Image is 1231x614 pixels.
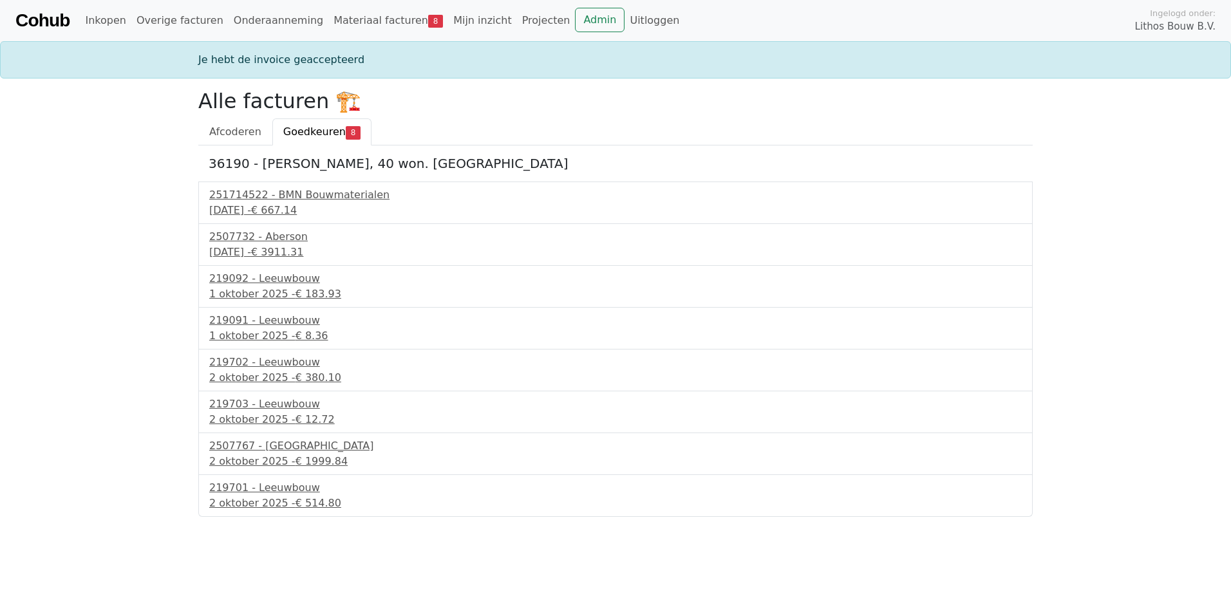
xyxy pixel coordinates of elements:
[428,15,443,28] span: 8
[209,187,1022,218] a: 251714522 - BMN Bouwmaterialen[DATE] -€ 667.14
[296,413,335,425] span: € 12.72
[251,204,297,216] span: € 667.14
[191,52,1040,68] div: Je hebt de invoice geaccepteerd
[272,118,371,145] a: Goedkeuren8
[575,8,625,32] a: Admin
[296,371,341,384] span: € 380.10
[296,288,341,300] span: € 183.93
[517,8,576,33] a: Projecten
[209,412,1022,427] div: 2 oktober 2025 -
[209,229,1022,260] a: 2507732 - Aberson[DATE] -€ 3911.31
[209,271,1022,286] div: 219092 - Leeuwbouw
[209,229,1022,245] div: 2507732 - Aberson
[80,8,131,33] a: Inkopen
[296,497,341,509] span: € 514.80
[209,396,1022,427] a: 219703 - Leeuwbouw2 oktober 2025 -€ 12.72
[229,8,328,33] a: Onderaanneming
[209,245,1022,260] div: [DATE] -
[1135,19,1216,34] span: Lithos Bouw B.V.
[346,126,361,139] span: 8
[209,438,1022,469] a: 2507767 - [GEOGRAPHIC_DATA]2 oktober 2025 -€ 1999.84
[209,355,1022,386] a: 219702 - Leeuwbouw2 oktober 2025 -€ 380.10
[209,313,1022,344] a: 219091 - Leeuwbouw1 oktober 2025 -€ 8.36
[209,370,1022,386] div: 2 oktober 2025 -
[209,126,261,138] span: Afcoderen
[209,187,1022,203] div: 251714522 - BMN Bouwmaterialen
[198,89,1033,113] h2: Alle facturen 🏗️
[283,126,346,138] span: Goedkeuren
[209,203,1022,218] div: [DATE] -
[209,156,1022,171] h5: 36190 - [PERSON_NAME], 40 won. [GEOGRAPHIC_DATA]
[209,286,1022,302] div: 1 oktober 2025 -
[209,271,1022,302] a: 219092 - Leeuwbouw1 oktober 2025 -€ 183.93
[209,438,1022,454] div: 2507767 - [GEOGRAPHIC_DATA]
[209,355,1022,370] div: 219702 - Leeuwbouw
[296,455,348,467] span: € 1999.84
[1150,7,1216,19] span: Ingelogd onder:
[209,396,1022,412] div: 219703 - Leeuwbouw
[209,313,1022,328] div: 219091 - Leeuwbouw
[209,454,1022,469] div: 2 oktober 2025 -
[15,5,70,36] a: Cohub
[209,480,1022,511] a: 219701 - Leeuwbouw2 oktober 2025 -€ 514.80
[448,8,517,33] a: Mijn inzicht
[296,330,328,342] span: € 8.36
[209,496,1022,511] div: 2 oktober 2025 -
[251,246,303,258] span: € 3911.31
[328,8,448,33] a: Materiaal facturen8
[131,8,229,33] a: Overige facturen
[625,8,684,33] a: Uitloggen
[209,328,1022,344] div: 1 oktober 2025 -
[198,118,272,145] a: Afcoderen
[209,480,1022,496] div: 219701 - Leeuwbouw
